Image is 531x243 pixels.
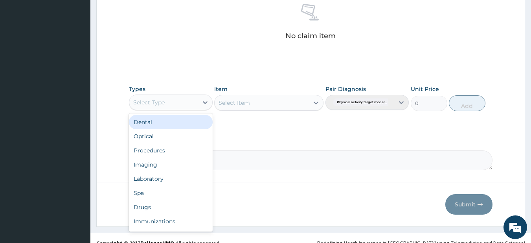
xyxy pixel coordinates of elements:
[129,86,145,93] label: Types
[129,172,213,186] div: Laboratory
[129,200,213,214] div: Drugs
[133,98,165,106] div: Select Type
[445,194,492,215] button: Submit
[129,143,213,158] div: Procedures
[411,85,439,93] label: Unit Price
[214,85,228,93] label: Item
[449,95,485,111] button: Add
[41,44,132,54] div: Chat with us now
[129,158,213,172] div: Imaging
[129,139,493,146] label: Comment
[325,85,366,93] label: Pair Diagnosis
[129,228,213,243] div: Others
[129,214,213,228] div: Immunizations
[129,129,213,143] div: Optical
[285,32,336,40] p: No claim item
[129,186,213,200] div: Spa
[46,72,108,151] span: We're online!
[129,115,213,129] div: Dental
[4,160,150,188] textarea: Type your message and hit 'Enter'
[15,39,32,59] img: d_794563401_company_1708531726252_794563401
[129,4,148,23] div: Minimize live chat window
